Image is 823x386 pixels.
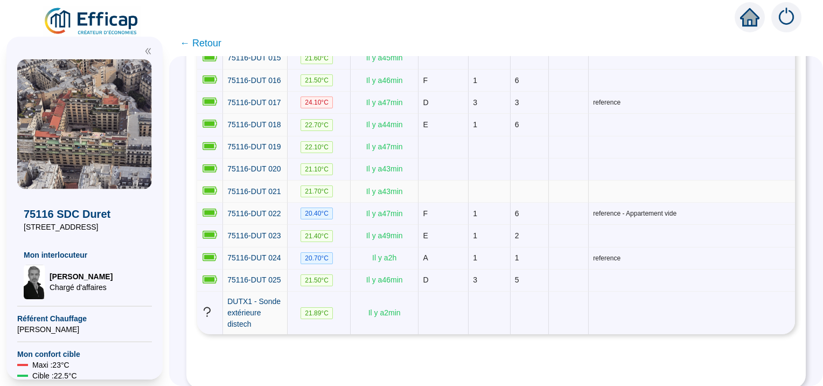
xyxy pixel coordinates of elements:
a: 75116-DUT 022 [227,208,281,219]
a: 75116-DUT 016 [227,75,281,86]
span: 21.60 °C [301,52,333,64]
img: Chargé d'affaires [24,265,45,299]
span: 1 [473,120,477,129]
span: reference - Appartement vide [593,209,791,218]
span: Il y a 43 min [366,164,403,173]
span: 1 [473,209,477,218]
span: 21.50 °C [301,274,333,286]
span: Mon confort cible [17,349,152,360]
span: 75116 SDC Duret [24,206,145,222]
a: 75116-DUT 024 [227,252,281,264]
span: 6 [515,209,519,218]
a: 75116-DUT 023 [227,230,281,242]
span: 21.89 °C [301,307,333,319]
span: 20.70 °C [301,252,333,264]
span: Il y a 49 min [366,231,403,240]
span: 75116-DUT 017 [227,98,281,107]
span: A [423,253,428,262]
span: 21.10 °C [301,163,333,175]
span: 24.10 °C [301,96,333,108]
span: 21.70 °C [301,185,333,197]
span: 3 [515,98,519,107]
span: [STREET_ADDRESS] [24,222,145,232]
span: [PERSON_NAME] [50,271,113,282]
span: double-left [144,47,152,55]
span: Chargé d'affaires [50,282,113,293]
span: Cible : 22.5 °C [32,370,77,381]
a: 75116-DUT 018 [227,119,281,130]
span: F [423,209,428,218]
span: 75116-DUT 018 [227,120,281,129]
img: alerts [771,2,801,32]
span: Il y a 46 min [366,76,403,85]
span: Mon interlocuteur [24,250,145,260]
span: 75116-DUT 022 [227,209,281,218]
a: DUTX1 - Sonde extérieure distech [227,296,283,330]
a: 75116-DUT 015 [227,52,281,64]
span: 6 [515,76,519,85]
a: 75116-DUT 025 [227,274,281,286]
span: Maxi : 23 °C [32,360,69,370]
span: Référent Chauffage [17,313,152,324]
span: Il y a 44 min [366,120,403,129]
span: Il y a 45 min [366,53,403,62]
span: 1 [515,253,519,262]
span: [PERSON_NAME] [17,324,152,335]
span: Il y a 46 min [366,275,403,284]
span: DUTX1 - Sonde extérieure distech [227,297,281,328]
span: 75116-DUT 025 [227,275,281,284]
span: D [423,98,428,107]
span: question [201,306,213,318]
span: 2 [515,231,519,240]
span: 1 [473,231,477,240]
span: reference [593,98,791,107]
span: 75116-DUT 019 [227,142,281,151]
span: 1 [473,253,477,262]
span: 21.40 °C [301,230,333,242]
span: 21.50 °C [301,74,333,86]
span: 75116-DUT 015 [227,53,281,62]
span: 5 [515,275,519,284]
span: 3 [473,98,477,107]
span: 3 [473,275,477,284]
span: D [423,275,428,284]
span: 75116-DUT 021 [227,187,281,196]
span: 75116-DUT 024 [227,253,281,262]
span: 6 [515,120,519,129]
span: 22.10 °C [301,141,333,153]
span: Il y a 47 min [366,209,403,218]
span: 20.40 °C [301,208,333,219]
a: 75116-DUT 021 [227,186,281,197]
a: 75116-DUT 020 [227,163,281,175]
span: 22.70 °C [301,119,333,131]
span: E [423,231,428,240]
span: reference [593,254,791,263]
img: efficap energie logo [43,6,141,37]
span: Il y a 2 h [372,253,396,262]
span: 1 [473,76,477,85]
span: ← Retour [180,36,221,51]
span: F [423,76,428,85]
span: Il y a 2 min [368,308,401,317]
span: Il y a 47 min [366,98,403,107]
span: 75116-DUT 023 [227,231,281,240]
span: E [423,120,428,129]
span: home [740,8,759,27]
span: 75116-DUT 016 [227,76,281,85]
a: 75116-DUT 019 [227,141,281,153]
a: 75116-DUT 017 [227,97,281,108]
span: Il y a 47 min [366,142,403,151]
span: Il y a 43 min [366,187,403,196]
span: 75116-DUT 020 [227,164,281,173]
